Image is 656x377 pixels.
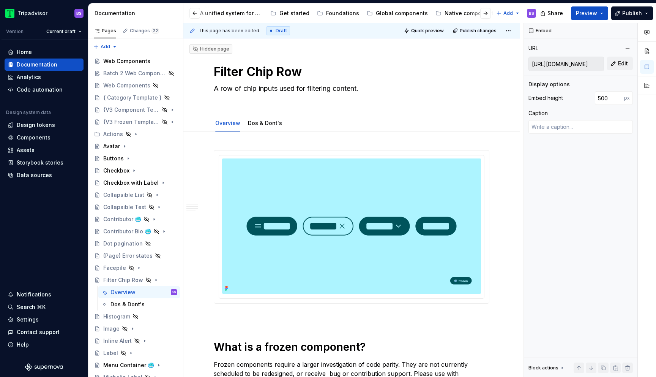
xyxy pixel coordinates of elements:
a: Facepile [91,262,180,274]
span: Draft [276,28,287,34]
a: Overview [215,120,240,126]
svg: Supernova Logo [25,363,63,371]
span: Preview [576,10,597,17]
a: Buttons [91,152,180,165]
div: Web Components [103,57,150,65]
div: URL [528,44,538,52]
div: Embed height [528,94,563,102]
span: Share [547,10,563,17]
div: Get started [279,10,309,17]
div: Version [6,29,24,35]
div: Global components [376,10,428,17]
button: Search ⌘K [5,301,84,313]
span: Add [101,44,110,50]
div: Overview [110,288,136,296]
a: (Page) Error states [91,250,180,262]
a: Global components [364,7,431,19]
div: Contributor 🥶 [103,215,141,223]
div: Caption [528,109,548,117]
div: Storybook stories [17,159,63,166]
a: Settings [5,314,84,326]
div: {V3 Frozen Template} [103,118,159,126]
div: Image [103,325,120,333]
button: Publish [611,6,653,20]
button: Current draft [43,26,85,37]
div: Facepile [103,264,126,272]
div: BS [529,10,534,16]
div: Collapsible List [103,191,144,199]
a: Native components [432,7,500,19]
div: Documentation [95,10,180,17]
div: Hidden page [192,46,229,52]
div: Checkbox with Label [103,179,159,187]
div: Search ⌘K [17,303,46,311]
div: Block actions [528,363,565,373]
div: Help [17,341,29,348]
a: {V3 Frozen Template} [91,116,180,128]
span: Edit [618,60,628,67]
button: Preview [571,6,608,20]
span: Quick preview [411,28,444,34]
textarea: Filter Chip Row [212,63,488,81]
a: Home [5,46,84,58]
button: Share [536,6,568,20]
div: Dos & Dont's [110,301,145,308]
a: Design tokens [5,119,84,131]
a: OverviewBS [98,286,180,298]
div: Label [103,349,118,357]
div: {V3 Component Template} [103,106,159,114]
span: Publish changes [460,28,497,34]
div: Settings [17,316,39,323]
a: Label [91,347,180,359]
button: Publish changes [450,25,500,36]
a: Web Components [91,79,180,92]
a: Inline Alert [91,335,180,347]
a: Components [5,131,84,144]
a: Checkbox [91,165,180,177]
div: Documentation [17,61,57,68]
div: Overview [212,115,243,131]
div: Actions [91,128,180,140]
div: Buttons [103,155,124,162]
h1: What is a frozen component? [214,340,489,354]
textarea: A row of chip inputs used for filtering content. [212,82,488,95]
div: Block actions [528,365,558,371]
div: BS [172,288,176,296]
a: Batch 2 Web Components [91,67,180,79]
input: 100 [595,91,624,105]
a: Documentation [5,59,84,71]
div: Design system data [6,109,51,116]
a: Menu Container 🥶 [91,359,180,371]
div: Contributor Bio 🥶 [103,228,151,235]
div: BS [76,10,82,16]
div: Tripadvisor [17,10,47,17]
span: Publish [622,10,642,17]
a: Collapsible List [91,189,180,201]
div: Dot pagination [103,240,143,247]
div: Design tokens [17,121,55,129]
a: Data sources [5,169,84,181]
img: 0ed0e8b8-9446-497d-bad0-376821b19aa5.png [5,9,14,18]
button: Add [91,41,120,52]
a: Get started [267,7,312,19]
div: Web Components [103,82,150,89]
div: (Page) Error states [103,252,153,260]
button: TripadvisorBS [2,5,87,21]
div: Changes [130,28,159,34]
div: Dos & Dont's [245,115,285,131]
a: Checkbox with Label [91,177,180,189]
div: Menu Container 🥶 [103,361,154,369]
a: Analytics [5,71,84,83]
a: Web Components [91,55,180,67]
div: { Category Template } [103,94,162,101]
button: Quick preview [402,25,447,36]
a: { Category Template } [91,92,180,104]
span: Current draft [46,29,76,35]
button: Contact support [5,326,84,338]
span: Add [503,10,513,16]
a: Histogram [91,310,180,323]
button: Add [494,8,522,19]
div: A unified system for every journey. [200,10,263,17]
a: Contributor Bio 🥶 [91,225,180,238]
span: This page has been edited. [199,28,260,34]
